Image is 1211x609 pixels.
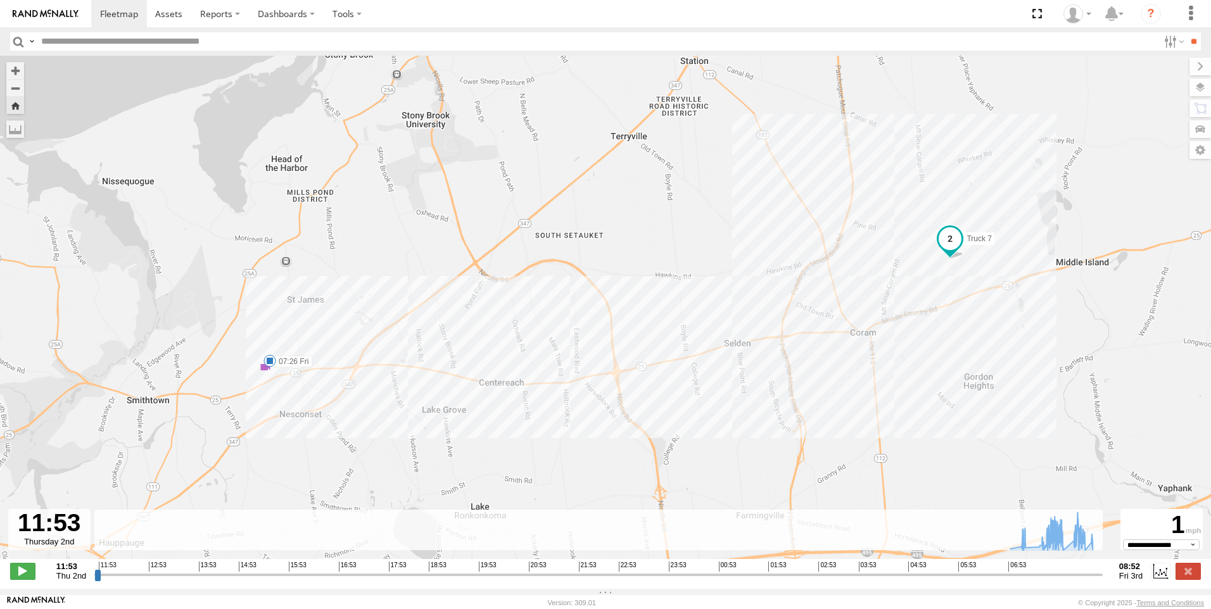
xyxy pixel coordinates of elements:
label: Close [1176,563,1201,579]
i: ? [1141,4,1161,24]
img: rand-logo.svg [13,9,79,18]
span: 03:53 [859,562,877,572]
span: 01:53 [768,562,786,572]
span: 18:53 [429,562,447,572]
span: 04:53 [908,562,926,572]
span: Truck 7 [967,234,992,243]
span: 05:53 [958,562,976,572]
span: 12:53 [149,562,167,572]
span: 20:53 [529,562,547,572]
span: 02:53 [818,562,836,572]
div: 1 [1122,511,1201,539]
div: © Copyright 2025 - [1078,599,1204,606]
strong: 08:52 [1119,562,1143,571]
span: 23:53 [669,562,687,572]
span: 19:53 [479,562,497,572]
label: Measure [6,120,24,138]
label: Search Query [27,32,37,51]
span: 00:53 [719,562,737,572]
a: Terms and Conditions [1137,599,1204,606]
div: Version: 309.01 [548,599,596,606]
span: 14:53 [239,562,257,572]
span: 22:53 [619,562,637,572]
span: Fri 3rd Oct 2025 [1119,571,1143,581]
label: 07:26 Fri [270,356,312,367]
span: 21:53 [579,562,597,572]
span: 06:53 [1008,562,1026,572]
span: 17:53 [389,562,407,572]
span: 13:53 [199,562,217,572]
label: Map Settings [1189,141,1211,159]
div: Barbara Muller [1059,4,1096,23]
div: 5 [259,361,272,374]
span: 11:53 [99,562,117,572]
span: 15:53 [289,562,307,572]
label: Search Filter Options [1159,32,1186,51]
button: Zoom in [6,62,24,79]
span: Thu 2nd Oct 2025 [56,571,87,581]
strong: 11:53 [56,562,87,571]
button: Zoom Home [6,97,24,114]
button: Zoom out [6,79,24,97]
a: Visit our Website [7,596,65,609]
label: Play/Stop [10,563,35,579]
span: 16:53 [339,562,357,572]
